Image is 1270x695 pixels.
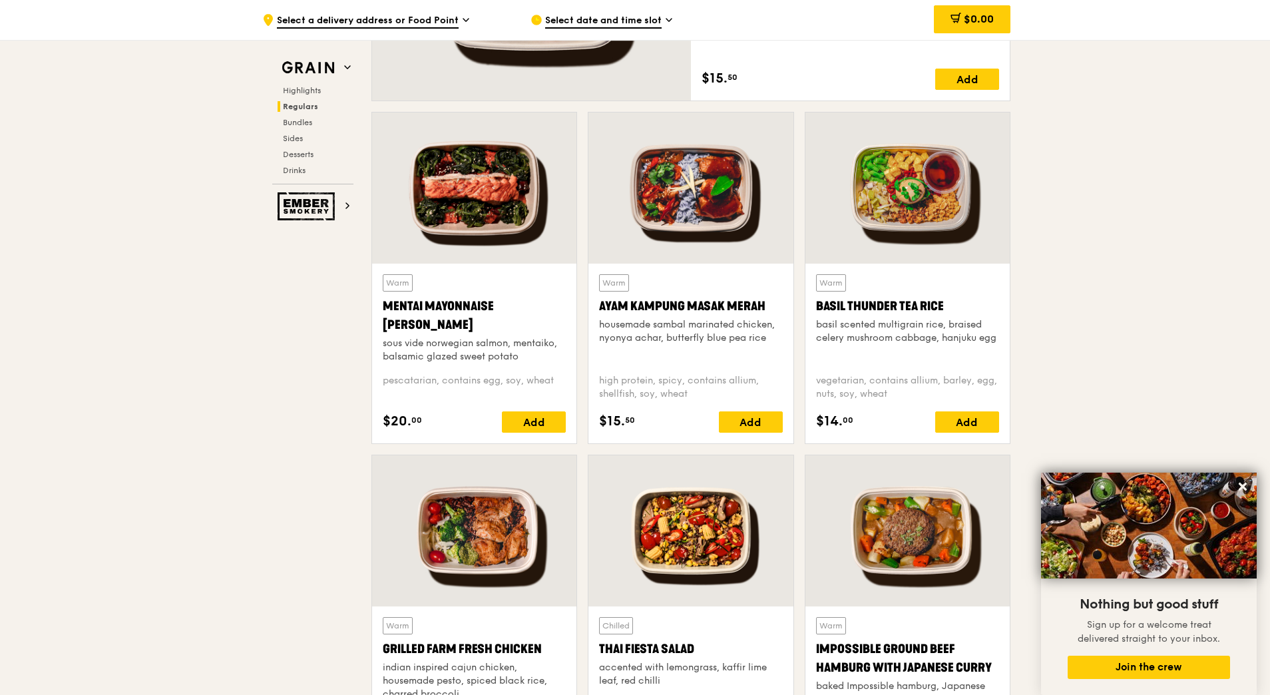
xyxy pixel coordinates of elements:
div: Add [935,411,999,433]
div: Add [502,411,566,433]
span: 50 [625,415,635,425]
span: Desserts [283,150,314,159]
span: $0.00 [964,13,994,25]
span: Nothing but good stuff [1080,596,1218,612]
span: $14. [816,411,843,431]
div: accented with lemongrass, kaffir lime leaf, red chilli [599,661,782,688]
span: Select a delivery address or Food Point [277,14,459,29]
span: Sign up for a welcome treat delivered straight to your inbox. [1078,619,1220,644]
div: basil scented multigrain rice, braised celery mushroom cabbage, hanjuku egg [816,318,999,345]
div: Warm [816,617,846,634]
span: $15. [599,411,625,431]
span: 50 [728,72,738,83]
div: housemade sambal marinated chicken, nyonya achar, butterfly blue pea rice [599,318,782,345]
div: Mentai Mayonnaise [PERSON_NAME] [383,297,566,334]
div: vegetarian, contains allium, barley, egg, nuts, soy, wheat [816,374,999,401]
span: Highlights [283,86,321,95]
div: Chilled [599,617,633,634]
span: 00 [411,415,422,425]
div: Warm [599,274,629,292]
div: pescatarian, contains egg, soy, wheat [383,374,566,401]
div: Warm [383,617,413,634]
div: Add [719,411,783,433]
span: Regulars [283,102,318,111]
div: sous vide norwegian salmon, mentaiko, balsamic glazed sweet potato [383,337,566,363]
span: Bundles [283,118,312,127]
div: Add [935,69,999,90]
button: Close [1232,476,1253,497]
div: Grilled Farm Fresh Chicken [383,640,566,658]
img: DSC07876-Edit02-Large.jpeg [1041,473,1257,579]
div: Basil Thunder Tea Rice [816,297,999,316]
div: Warm [816,274,846,292]
div: Thai Fiesta Salad [599,640,782,658]
span: Select date and time slot [545,14,662,29]
div: Impossible Ground Beef Hamburg with Japanese Curry [816,640,999,677]
span: Sides [283,134,303,143]
img: Ember Smokery web logo [278,192,339,220]
div: high protein, spicy, contains allium, shellfish, soy, wheat [599,374,782,401]
div: Warm [383,274,413,292]
span: $20. [383,411,411,431]
span: $15. [702,69,728,89]
button: Join the crew [1068,656,1230,679]
div: Ayam Kampung Masak Merah [599,297,782,316]
span: Drinks [283,166,306,175]
span: 00 [843,415,853,425]
img: Grain web logo [278,56,339,80]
